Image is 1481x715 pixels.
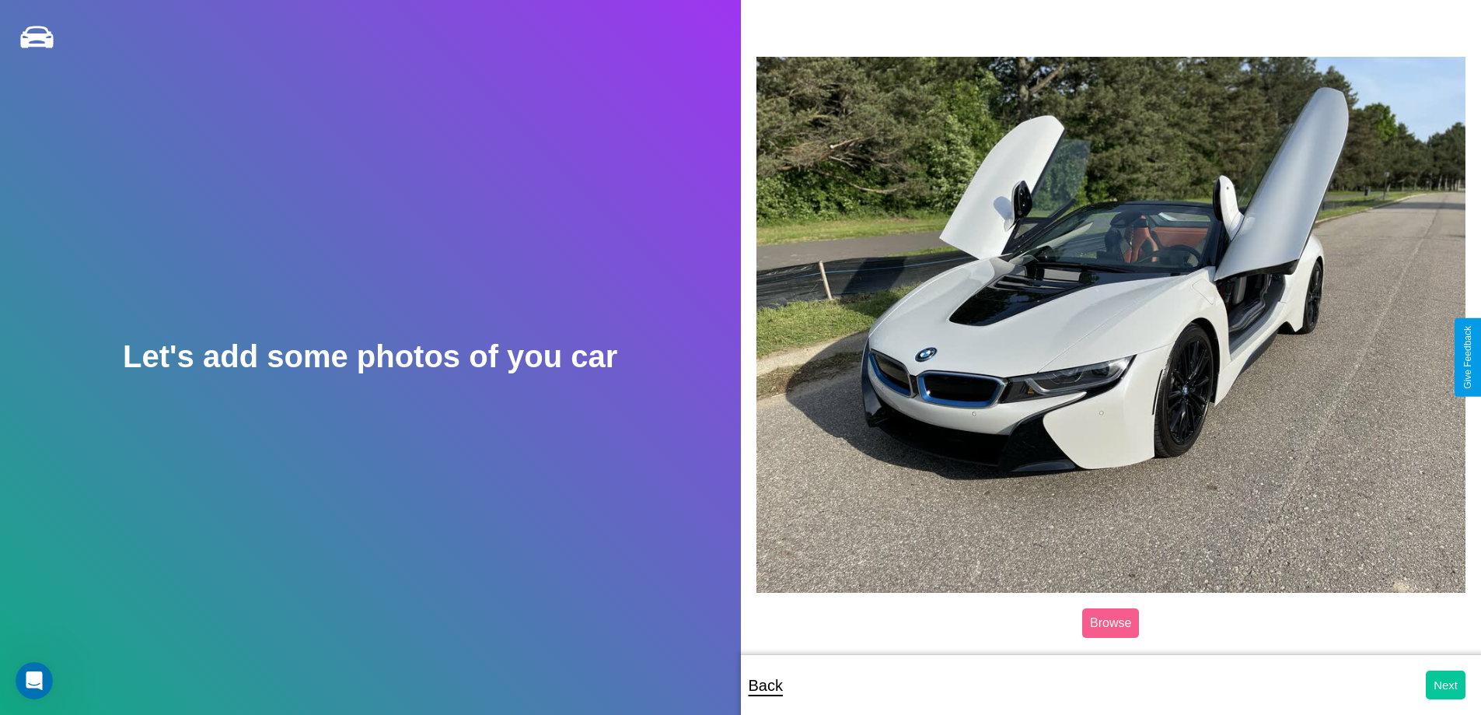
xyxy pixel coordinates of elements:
p: Back [749,671,783,699]
button: Next [1426,671,1465,699]
h2: Let's add some photos of you car [123,339,617,374]
div: Give Feedback [1462,326,1473,389]
img: posted [756,57,1466,592]
label: Browse [1082,608,1139,638]
iframe: Intercom live chat [16,662,53,699]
